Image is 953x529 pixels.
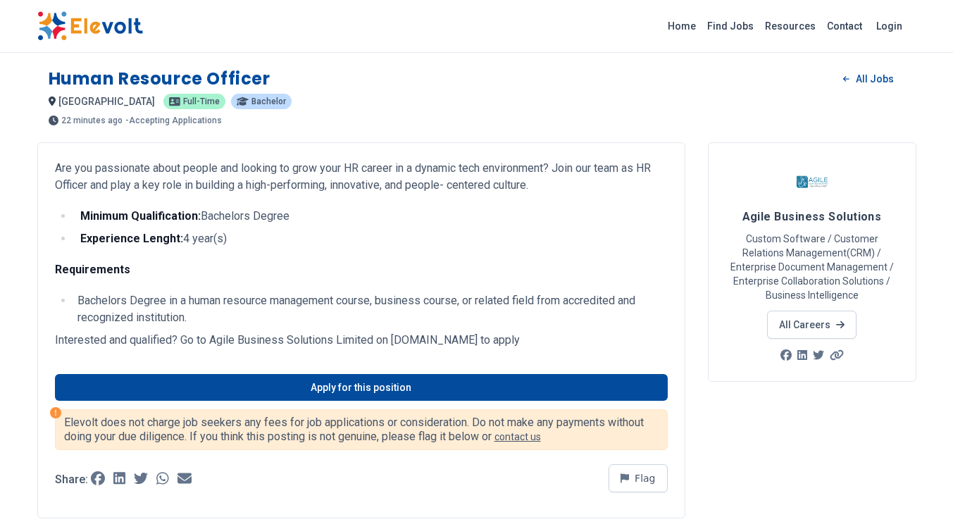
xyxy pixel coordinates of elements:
[80,232,183,245] strong: Experience Lenght:
[55,474,88,485] p: Share:
[662,15,702,37] a: Home
[609,464,668,492] button: Flag
[73,208,668,225] li: Bachelors Degree
[55,160,668,194] p: Are you passionate about people and looking to grow your HR career in a dynamic tech environment?...
[73,230,668,247] li: 4 year(s)
[80,209,201,223] strong: Minimum Qualification:
[795,160,830,195] img: Agile Business Solutions
[759,15,821,37] a: Resources
[821,15,868,37] a: Contact
[73,292,668,326] li: Bachelors Degree in a human resource management course, business course, or related field from ac...
[125,116,222,125] p: - Accepting Applications
[58,96,155,107] span: [GEOGRAPHIC_DATA]
[55,374,668,401] a: Apply for this position
[868,12,911,40] a: Login
[702,15,759,37] a: Find Jobs
[49,68,270,90] h1: Human Resource Officer
[183,97,220,106] span: Full-time
[55,332,668,349] p: Interested and qualified? Go to Agile Business Solutions Limited on [DOMAIN_NAME] to apply
[61,116,123,125] span: 22 minutes ago
[55,263,130,276] strong: Requirements
[832,68,904,89] a: All Jobs
[725,232,899,302] p: Custom Software / Customer Relations Management(CRM) / Enterprise Document Management / Enterpris...
[251,97,286,106] span: Bachelor
[767,311,857,339] a: All Careers
[494,431,541,442] a: contact us
[742,210,882,223] span: Agile Business Solutions
[37,11,143,41] img: Elevolt
[64,416,659,444] p: Elevolt does not charge job seekers any fees for job applications or consideration. Do not make a...
[883,461,953,529] iframe: Chat Widget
